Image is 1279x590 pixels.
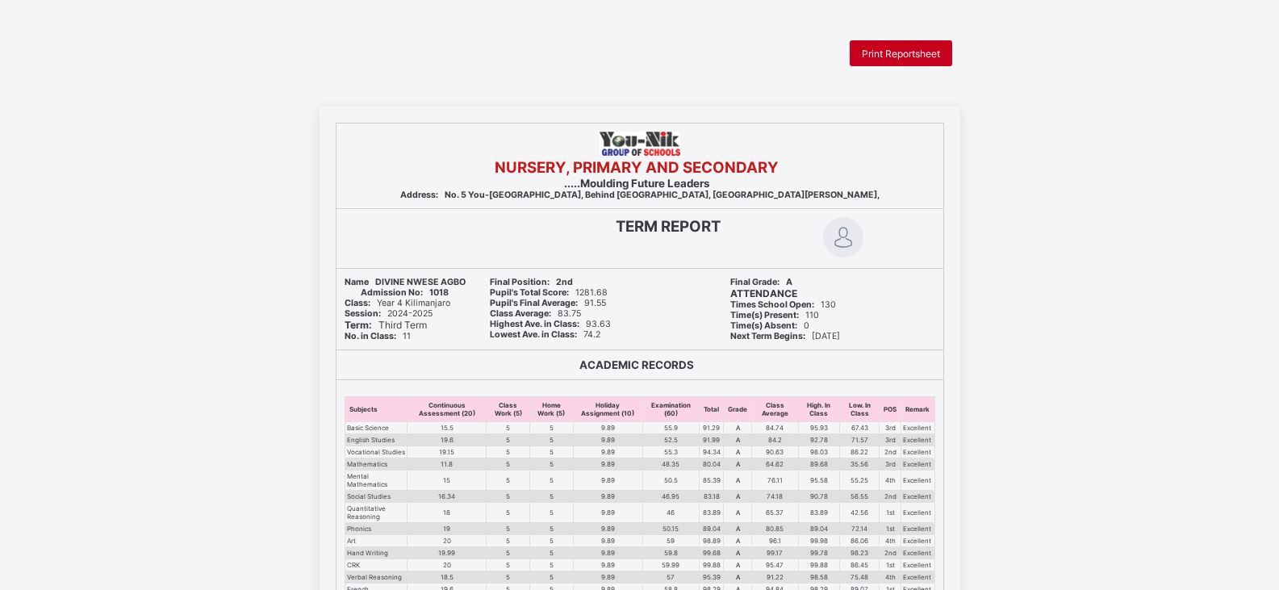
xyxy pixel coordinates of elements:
th: Grade [724,397,752,422]
b: Pupil's Total Score: [490,287,569,298]
td: 9.89 [573,523,642,535]
td: 5 [487,422,530,434]
td: 20 [407,559,487,571]
span: 1018 [361,287,449,298]
b: Name [345,277,369,287]
td: Excellent [901,535,934,547]
td: 3rd [880,458,901,471]
span: 0 [730,320,809,331]
td: Verbal Reasoning [345,571,407,584]
td: 46.95 [642,491,699,503]
td: 86.22 [839,446,880,458]
td: 5 [487,446,530,458]
b: Time(s) Present: [730,310,799,320]
td: 83.18 [700,491,724,503]
span: [DATE] [730,331,840,341]
td: CRK [345,559,407,571]
td: 74.18 [752,491,799,503]
td: 5 [487,523,530,535]
td: 80.04 [700,458,724,471]
td: 94.34 [700,446,724,458]
th: Class Average [752,397,799,422]
td: 95.39 [700,571,724,584]
td: A [724,559,752,571]
td: 5 [487,535,530,547]
td: A [724,503,752,523]
th: Remark [901,397,934,422]
b: ATTENDANCE [730,287,797,299]
td: 89.04 [798,523,839,535]
td: 90.78 [798,491,839,503]
td: 98.03 [798,446,839,458]
td: Excellent [901,503,934,523]
td: 83.89 [798,503,839,523]
td: 5 [487,503,530,523]
td: 75.48 [839,571,880,584]
td: 99.88 [798,559,839,571]
td: 5 [529,571,573,584]
th: Total [700,397,724,422]
td: 5 [487,434,530,446]
td: 65.37 [752,503,799,523]
th: POS [880,397,901,422]
td: 11.8 [407,458,487,471]
th: Class Work (5) [487,397,530,422]
td: 4th [880,471,901,491]
td: 89.04 [700,523,724,535]
th: Home Work (5) [529,397,573,422]
td: Excellent [901,559,934,571]
td: 85.39 [700,471,724,491]
td: 5 [487,491,530,503]
b: Next Term Begins: [730,331,805,341]
td: 5 [529,458,573,471]
td: 2nd [880,547,901,559]
td: Phonics [345,523,407,535]
span: Year 4 Kilimanjaro [345,298,450,308]
td: 59.99 [642,559,699,571]
b: NURSERY, PRIMARY AND SECONDARY [495,158,779,177]
span: 83.75 [490,308,581,319]
td: 9.89 [573,471,642,491]
span: No. 5 You-[GEOGRAPHIC_DATA], Behind [GEOGRAPHIC_DATA], [GEOGRAPHIC_DATA][PERSON_NAME], [400,190,880,200]
td: 5 [529,434,573,446]
td: 5 [529,446,573,458]
td: A [724,422,752,434]
td: Mental Mathematics [345,471,407,491]
td: 5 [487,559,530,571]
b: Times School Open: [730,299,814,310]
th: Subjects [345,397,407,422]
td: 2nd [880,491,901,503]
td: 9.89 [573,458,642,471]
td: 98.23 [839,547,880,559]
td: Art [345,535,407,547]
span: 91.55 [490,298,606,308]
td: 9.89 [573,422,642,434]
td: Excellent [901,446,934,458]
td: 50.5 [642,471,699,491]
td: 80.85 [752,523,799,535]
td: A [724,446,752,458]
b: Lowest Ave. in Class: [490,329,577,340]
td: 98.58 [798,571,839,584]
td: 4th [880,571,901,584]
th: Examination (60) [642,397,699,422]
th: Low. In Class [839,397,880,422]
td: Excellent [901,471,934,491]
td: 9.89 [573,559,642,571]
td: A [724,535,752,547]
span: 2024-2025 [345,308,433,319]
td: 5 [529,503,573,523]
td: 9.89 [573,535,642,547]
td: Basic Science [345,422,407,434]
span: Print Reportsheet [862,48,940,60]
span: Third Term [345,319,427,331]
td: 99.98 [798,535,839,547]
td: 56.55 [839,491,880,503]
td: A [724,547,752,559]
span: 11 [345,331,411,341]
span: 1281.68 [490,287,608,298]
b: Session: [345,308,381,319]
td: 5 [529,523,573,535]
b: Pupil's Final Average: [490,298,578,308]
td: 57 [642,571,699,584]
